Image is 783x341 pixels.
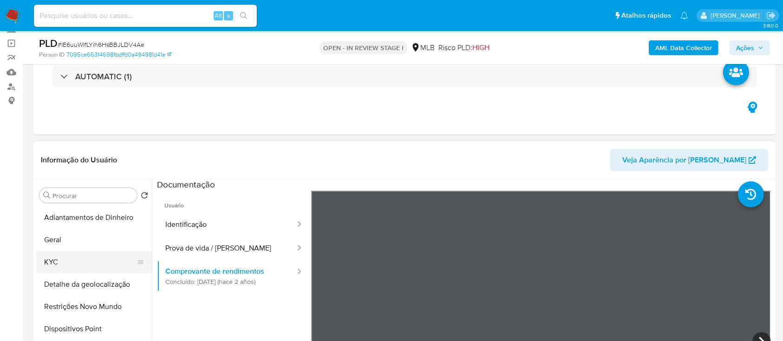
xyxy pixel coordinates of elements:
[36,251,144,273] button: KYC
[39,51,65,59] b: Person ID
[680,12,688,19] a: Notificações
[36,206,152,229] button: Adiantamentos de Dinheiro
[622,149,746,171] span: Veja Aparência por [PERSON_NAME]
[58,40,144,49] span: # lE6uuWIfLYih6HsBBJLDV4Ae
[66,51,171,59] a: 7095ce663146981bdffd0a494981d41e
[736,40,754,55] span: Ações
[36,296,152,318] button: Restrições Novo Mundo
[36,273,152,296] button: Detalhe da geolocalização
[215,11,222,20] span: Alt
[438,43,489,53] span: Risco PLD:
[711,11,763,20] p: carlos.guerra@mercadopago.com.br
[610,149,768,171] button: Veja Aparência por [PERSON_NAME]
[320,41,407,54] p: OPEN - IN REVIEW STAGE I
[36,229,152,251] button: Geral
[75,71,132,82] h3: AUTOMATIC (1)
[52,192,133,200] input: Procurar
[41,155,117,165] h1: Informação do Usuário
[655,40,712,55] b: AML Data Collector
[227,11,230,20] span: s
[52,66,757,87] div: AUTOMATIC (1)
[766,11,776,20] a: Sair
[649,40,718,55] button: AML Data Collector
[43,192,51,199] button: Procurar
[472,42,489,53] span: HIGH
[36,318,152,340] button: Dispositivos Point
[621,11,671,20] span: Atalhos rápidos
[39,36,58,51] b: PLD
[730,40,770,55] button: Ações
[411,43,435,53] div: MLB
[34,10,257,22] input: Pesquise usuários ou casos...
[763,22,778,29] span: 3.160.0
[141,192,148,202] button: Retornar ao pedido padrão
[234,9,253,22] button: search-icon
